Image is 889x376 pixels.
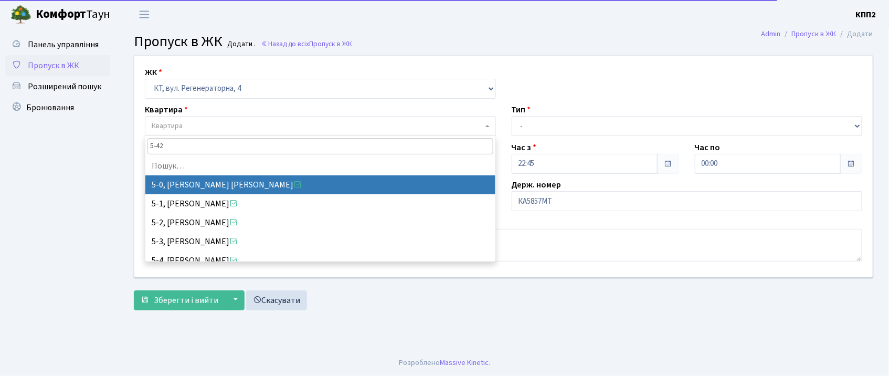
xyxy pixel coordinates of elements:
input: АА1234АА [512,191,863,211]
li: 5-0, [PERSON_NAME] [PERSON_NAME] [145,175,495,194]
li: Додати [837,28,873,40]
a: Massive Kinetic [440,357,489,368]
img: logo.png [10,4,31,25]
b: Комфорт [36,6,86,23]
a: Пропуск в ЖК [5,55,110,76]
span: Панель управління [28,39,99,50]
span: Пропуск в ЖК [28,60,79,71]
label: Квартира [145,103,188,116]
li: Пошук… [145,156,495,175]
a: Панель управління [5,34,110,55]
label: ЖК [145,66,162,79]
span: Пропуск в ЖК [309,39,352,49]
li: 5-1, [PERSON_NAME] [145,194,495,213]
span: Квартира [152,121,183,131]
span: Розширений пошук [28,81,101,92]
span: Пропуск в ЖК [134,31,223,52]
label: Держ. номер [512,179,562,191]
li: 5-2, [PERSON_NAME] [145,213,495,232]
a: Пропуск в ЖК [792,28,837,39]
span: Бронювання [26,102,74,113]
label: Час по [695,141,721,154]
li: 5-4, [PERSON_NAME] [145,251,495,270]
div: Розроблено . [399,357,490,369]
a: Скасувати [246,290,307,310]
b: КПП2 [856,9,876,20]
a: КПП2 [856,8,876,21]
li: 5-3, [PERSON_NAME] [145,232,495,251]
button: Зберегти і вийти [134,290,225,310]
span: Таун [36,6,110,24]
button: Переключити навігацію [131,6,157,23]
nav: breadcrumb [746,23,889,45]
label: Час з [512,141,537,154]
a: Назад до всіхПропуск в ЖК [261,39,352,49]
span: Зберегти і вийти [154,295,218,306]
label: Тип [512,103,531,116]
a: Розширений пошук [5,76,110,97]
a: Бронювання [5,97,110,118]
a: Admin [761,28,781,39]
small: Додати . [226,40,256,49]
